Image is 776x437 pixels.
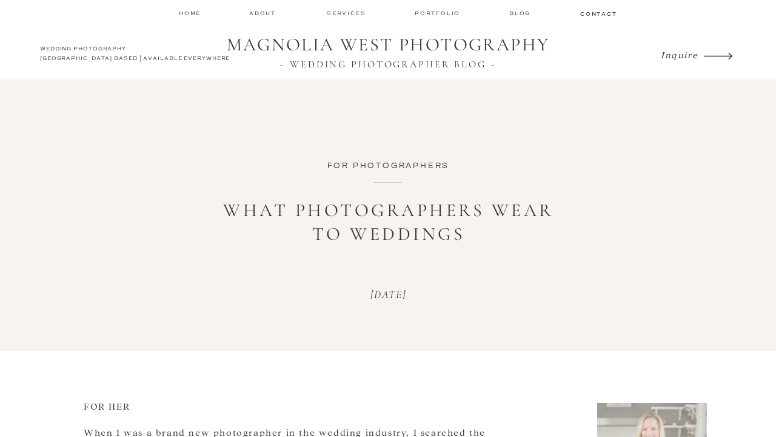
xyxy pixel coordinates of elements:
p: [DATE] [313,288,464,302]
a: about [249,9,279,18]
a: services [327,9,367,17]
a: Inquire [661,46,701,63]
a: contact [580,10,615,17]
a: Blog [509,9,533,18]
a: home [179,9,202,17]
a: MAGNOLIA WEST PHOTOGRAPHY [218,34,558,57]
p: FOR HER [84,398,508,414]
a: Portfolio [415,9,463,18]
a: ~ WEDDING PHOTOGRAPHER BLOG ~ [218,59,558,70]
a: WEDDING PHOTOGRAPHY[GEOGRAPHIC_DATA] BASED | AVAILABLE EVERYWHERE [40,44,233,66]
h2: WEDDING PHOTOGRAPHY [GEOGRAPHIC_DATA] BASED | AVAILABLE EVERYWHERE [40,44,233,66]
h1: What Photographers Wear to Weddings [207,198,570,246]
i: Inquire [661,49,698,60]
a: For Photographers [327,161,450,170]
